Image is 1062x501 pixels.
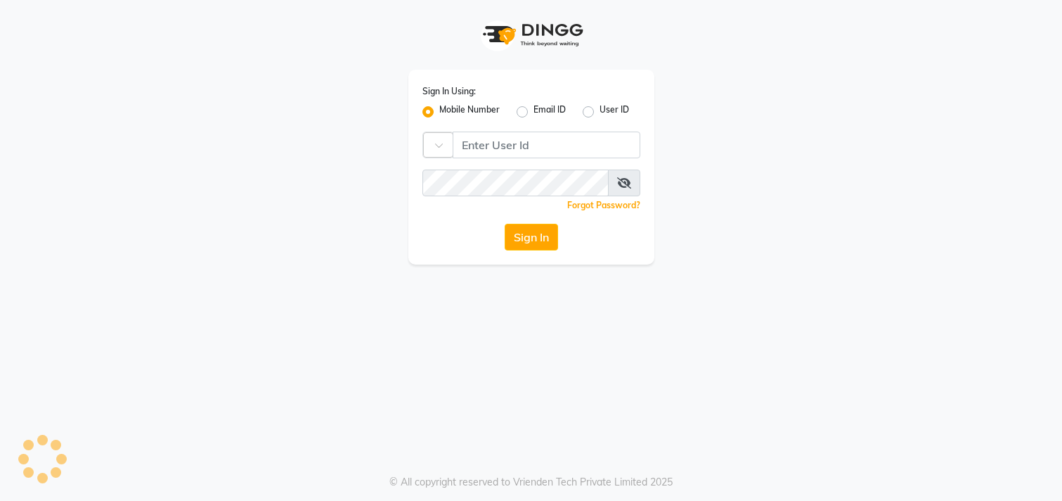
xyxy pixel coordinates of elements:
button: Sign In [505,224,558,250]
label: Email ID [533,103,566,120]
label: User ID [600,103,629,120]
img: logo1.svg [475,14,588,56]
label: Mobile Number [439,103,500,120]
input: Username [453,132,640,158]
input: Username [422,170,609,196]
label: Sign In Using: [422,85,476,98]
a: Forgot Password? [567,200,640,210]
